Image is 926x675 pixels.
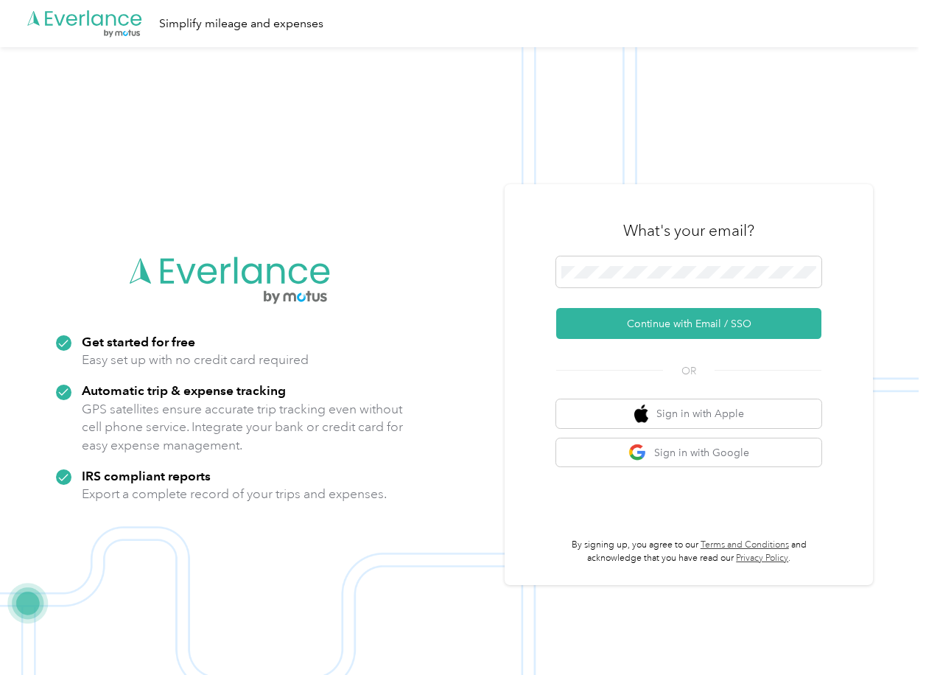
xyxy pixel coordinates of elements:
iframe: Everlance-gr Chat Button Frame [843,592,926,675]
strong: Get started for free [82,334,195,349]
button: google logoSign in with Google [556,438,821,467]
img: google logo [628,444,647,462]
button: apple logoSign in with Apple [556,399,821,428]
a: Privacy Policy [736,553,788,564]
button: Continue with Email / SSO [556,308,821,339]
a: Terms and Conditions [701,539,789,550]
p: By signing up, you agree to our and acknowledge that you have read our . [556,539,821,564]
img: apple logo [634,405,649,423]
p: Export a complete record of your trips and expenses. [82,485,387,503]
p: Easy set up with no credit card required [82,351,309,369]
div: Simplify mileage and expenses [159,15,323,33]
strong: IRS compliant reports [82,468,211,483]
span: OR [663,363,715,379]
h3: What's your email? [623,220,754,241]
strong: Automatic trip & expense tracking [82,382,286,398]
p: GPS satellites ensure accurate trip tracking even without cell phone service. Integrate your bank... [82,400,404,455]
